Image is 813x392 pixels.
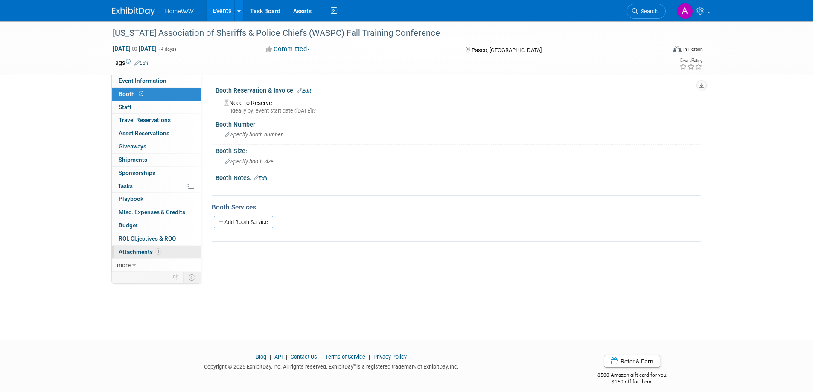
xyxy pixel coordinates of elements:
div: Booth Number: [216,118,701,129]
span: to [131,45,139,52]
span: Specify booth size [225,158,274,165]
span: ROI, Objectives & ROO [119,235,176,242]
a: Contact Us [291,354,317,360]
span: Shipments [119,156,147,163]
sup: ® [353,363,356,367]
span: Pasco, [GEOGRAPHIC_DATA] [472,47,542,53]
span: Travel Reservations [119,116,171,123]
a: Edit [134,60,149,66]
div: Booth Reservation & Invoice: [216,84,701,95]
a: Edit [254,175,268,181]
span: Specify booth number [225,131,283,138]
a: Add Booth Service [214,216,273,228]
span: Asset Reservations [119,130,169,136]
span: Misc. Expenses & Credits [119,209,185,215]
td: Tags [112,58,149,67]
span: Search [638,8,658,15]
div: In-Person [683,46,703,52]
a: more [112,259,201,272]
a: Terms of Service [325,354,365,360]
span: Budget [119,222,138,229]
td: Toggle Event Tabs [183,272,201,283]
a: API [274,354,283,360]
div: Event Rating [679,58,702,63]
span: 1 [155,248,161,255]
a: Edit [297,88,311,94]
span: Staff [119,104,131,110]
span: Playbook [119,195,143,202]
img: Amanda Jasper [677,3,693,19]
span: | [284,354,289,360]
div: Copyright © 2025 ExhibitDay, Inc. All rights reserved. ExhibitDay is a registered trademark of Ex... [112,361,551,371]
a: Refer & Earn [604,355,660,368]
img: Format-Inperson.png [673,46,682,52]
div: Booth Services [212,203,701,212]
a: Budget [112,219,201,232]
span: Attachments [119,248,161,255]
a: Search [627,4,666,19]
span: (4 days) [158,46,176,52]
div: Event Format [615,44,703,57]
a: Blog [256,354,266,360]
span: Event Information [119,77,166,84]
span: Booth not reserved yet [137,90,145,97]
img: ExhibitDay [112,7,155,16]
a: Asset Reservations [112,127,201,140]
a: Misc. Expenses & Credits [112,206,201,219]
td: Personalize Event Tab Strip [169,272,184,283]
a: Tasks [112,180,201,193]
span: more [117,261,131,268]
span: | [268,354,273,360]
span: [DATE] [DATE] [112,45,157,52]
button: Committed [263,45,314,54]
span: | [367,354,372,360]
a: Staff [112,101,201,114]
div: $500 Amazon gift card for you, [563,366,701,386]
a: Giveaways [112,140,201,153]
a: Privacy Policy [373,354,407,360]
span: Booth [119,90,145,97]
a: Sponsorships [112,167,201,180]
div: Booth Size: [216,145,701,155]
div: Need to Reserve [222,96,695,115]
span: HomeWAV [165,8,194,15]
a: Event Information [112,75,201,87]
span: Tasks [118,183,133,189]
a: Attachments1 [112,246,201,258]
a: Travel Reservations [112,114,201,127]
a: Playbook [112,193,201,206]
span: Sponsorships [119,169,155,176]
div: Ideally by: event start date ([DATE])? [224,107,695,115]
span: | [318,354,324,360]
a: ROI, Objectives & ROO [112,232,201,245]
div: Booth Notes: [216,171,701,183]
div: $150 off for them. [563,378,701,386]
a: Booth [112,88,201,101]
span: Giveaways [119,143,146,150]
div: [US_STATE] Association of Sheriffs & Police Chiefs (WASPC) Fall Training Conference [110,26,653,41]
a: Shipments [112,154,201,166]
